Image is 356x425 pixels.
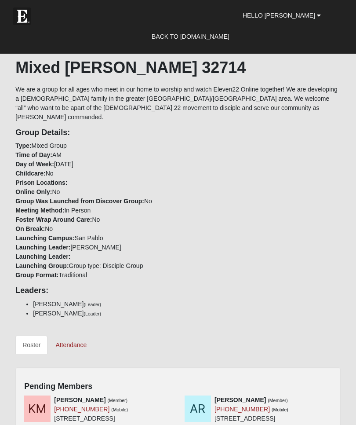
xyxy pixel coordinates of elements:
[214,406,270,413] a: [PHONE_NUMBER]
[13,7,31,25] img: Eleven22 logo
[15,271,58,278] strong: Group Format:
[145,26,236,48] a: Back to [DOMAIN_NAME]
[15,225,45,232] strong: On Break:
[15,216,92,223] strong: Foster Wrap Around Care:
[54,406,109,413] a: [PHONE_NUMBER]
[15,262,69,269] strong: Launching Group:
[15,188,52,195] strong: Online Only:
[15,286,341,296] h4: Leaders:
[15,234,75,242] strong: Launching Campus:
[9,128,347,280] div: Mixed Group AM [DATE] No No No In Person No No San Pablo [PERSON_NAME] Group type: Disciple Group...
[54,396,105,403] strong: [PERSON_NAME]
[268,398,288,403] small: (Member)
[33,300,341,309] li: [PERSON_NAME]
[108,398,128,403] small: (Member)
[33,309,341,318] li: [PERSON_NAME]
[15,336,47,354] a: Roster
[243,12,315,19] span: Hello [PERSON_NAME]
[111,407,128,412] small: (Mobile)
[24,382,332,392] h4: Pending Members
[15,161,54,168] strong: Day of Week:
[272,407,288,412] small: (Mobile)
[15,128,341,138] h4: Group Details:
[15,151,52,158] strong: Time of Day:
[236,4,327,26] a: Hello [PERSON_NAME]
[214,396,266,403] strong: [PERSON_NAME]
[15,170,45,177] strong: Childcare:
[15,198,144,205] strong: Group Was Launched from Discover Group:
[48,336,94,354] a: Attendance
[15,207,64,214] strong: Meeting Method:
[15,253,70,260] strong: Launching Leader:
[84,311,101,316] small: (Leader)
[15,179,67,186] strong: Prison Locations:
[15,244,70,251] strong: Launching Leader:
[15,58,341,77] h1: Mixed [PERSON_NAME] 32714
[15,142,31,149] strong: Type:
[84,302,101,307] small: (Leader)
